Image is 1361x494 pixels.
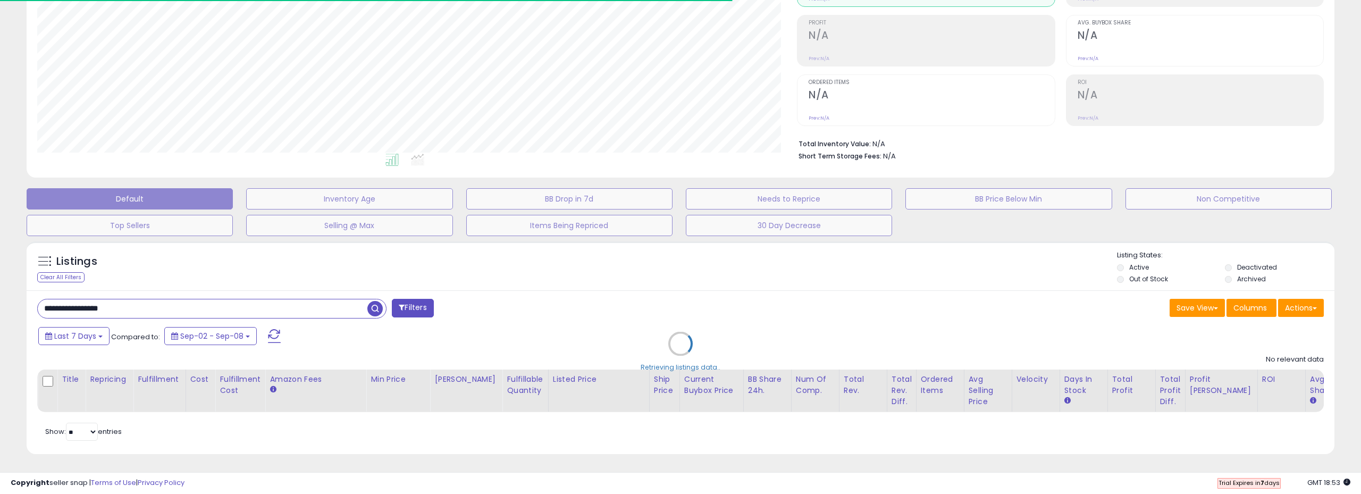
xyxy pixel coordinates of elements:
[246,188,452,210] button: Inventory Age
[905,188,1112,210] button: BB Price Below Min
[799,152,881,161] b: Short Term Storage Fees:
[138,478,184,488] a: Privacy Policy
[641,362,720,372] div: Retrieving listings data..
[1078,115,1098,121] small: Prev: N/A
[1078,29,1323,44] h2: N/A
[686,215,892,236] button: 30 Day Decrease
[246,215,452,236] button: Selling @ Max
[809,115,829,121] small: Prev: N/A
[27,215,233,236] button: Top Sellers
[466,188,673,210] button: BB Drop in 7d
[799,137,1316,149] li: N/A
[686,188,892,210] button: Needs to Reprice
[1125,188,1332,210] button: Non Competitive
[1078,89,1323,103] h2: N/A
[799,139,871,148] b: Total Inventory Value:
[809,89,1054,103] h2: N/A
[1261,479,1264,487] b: 7
[27,188,233,210] button: Default
[1078,20,1323,26] span: Avg. Buybox Share
[91,478,136,488] a: Terms of Use
[883,151,896,161] span: N/A
[809,80,1054,86] span: Ordered Items
[1078,80,1323,86] span: ROI
[809,29,1054,44] h2: N/A
[809,55,829,62] small: Prev: N/A
[466,215,673,236] button: Items Being Repriced
[11,478,184,488] div: seller snap | |
[11,478,49,488] strong: Copyright
[809,20,1054,26] span: Profit
[1307,478,1350,488] span: 2025-09-16 18:53 GMT
[1219,479,1280,487] span: Trial Expires in days
[1078,55,1098,62] small: Prev: N/A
